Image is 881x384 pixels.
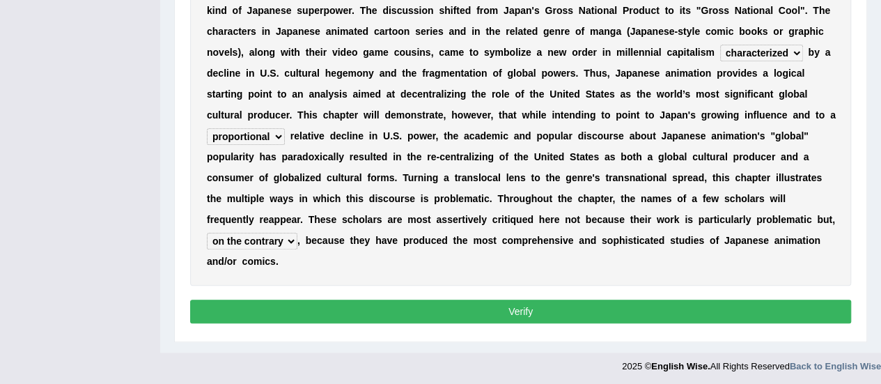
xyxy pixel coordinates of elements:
[686,47,689,58] b: t
[233,26,238,37] b: c
[609,5,614,16] b: a
[602,47,605,58] b: i
[458,47,464,58] b: e
[526,5,532,16] b: n
[212,5,215,16] b: i
[383,47,389,58] b: e
[416,47,419,58] b: i
[562,5,568,16] b: s
[625,47,627,58] b: i
[568,5,573,16] b: s
[264,26,270,37] b: n
[632,5,639,16] b: o
[712,5,719,16] b: o
[230,47,233,58] b: l
[689,47,695,58] b: a
[553,47,559,58] b: e
[263,47,270,58] b: n
[790,361,881,371] strong: Back to English Wise
[521,47,526,58] b: z
[808,47,814,58] b: b
[281,26,287,37] b: a
[348,5,352,16] b: r
[396,5,402,16] b: c
[705,47,714,58] b: m
[816,26,818,37] b: i
[523,26,527,37] b: t
[633,47,639,58] b: e
[559,47,566,58] b: w
[297,5,302,16] b: s
[306,47,309,58] b: t
[354,26,357,37] b: t
[683,26,687,37] b: t
[588,47,593,58] b: e
[450,47,458,58] b: m
[392,26,398,37] b: o
[614,5,617,16] b: l
[309,47,315,58] b: h
[362,26,368,37] b: d
[438,26,444,37] b: s
[683,47,686,58] b: i
[678,26,683,37] b: s
[212,47,219,58] b: o
[382,5,389,16] b: d
[639,5,645,16] b: d
[207,47,213,58] b: n
[224,26,227,37] b: r
[526,47,531,58] b: e
[644,47,650,58] b: n
[465,5,471,16] b: d
[232,5,238,16] b: o
[582,47,588,58] b: d
[791,5,797,16] b: o
[650,5,656,16] b: c
[572,47,578,58] b: o
[763,26,768,37] b: s
[610,26,616,37] b: g
[374,26,380,37] b: c
[228,26,233,37] b: a
[515,26,517,37] b: l
[616,26,621,37] b: a
[735,5,742,16] b: N
[288,47,291,58] b: i
[212,26,219,37] b: h
[343,5,348,16] b: e
[254,47,257,58] b: l
[190,300,851,323] button: Verify
[444,5,451,16] b: h
[430,26,432,37] b: i
[818,26,824,37] b: c
[575,26,582,37] b: o
[674,26,678,37] b: -
[357,26,363,37] b: e
[494,47,503,58] b: m
[645,5,651,16] b: u
[685,5,691,16] b: s
[510,26,515,37] b: e
[338,47,341,58] b: i
[627,47,630,58] b: l
[485,26,489,37] b: t
[623,5,629,16] b: P
[460,26,467,37] b: d
[603,5,609,16] b: n
[439,5,444,16] b: s
[304,26,309,37] b: e
[679,5,682,16] b: i
[517,26,523,37] b: a
[221,5,227,16] b: d
[825,5,830,16] b: e
[701,5,708,16] b: G
[718,5,724,16] b: s
[708,5,712,16] b: r
[237,47,241,58] b: )
[797,5,800,16] b: l
[315,47,320,58] b: e
[415,26,421,37] b: s
[739,26,745,37] b: b
[431,47,434,58] b: ,
[251,26,256,37] b: s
